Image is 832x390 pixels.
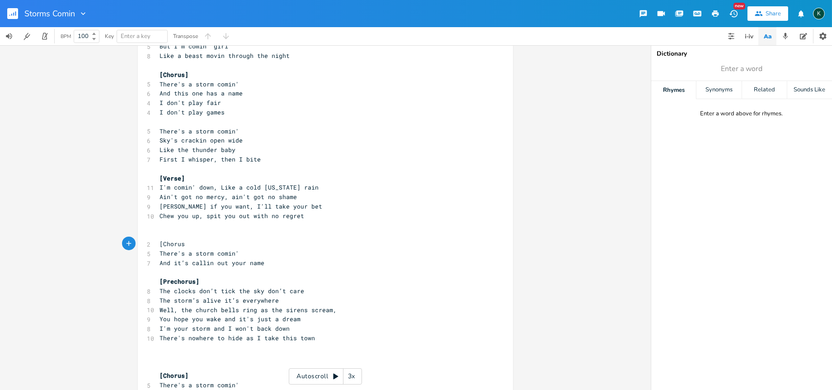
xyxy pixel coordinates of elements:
[160,71,188,79] span: [Chorus]
[700,110,783,118] div: Enter a word above for rhymes.
[289,368,362,385] div: Autoscroll
[160,259,264,267] span: And it’s callin out your name
[160,306,337,314] span: Well, the church bells ring as the sirens scream,
[160,42,228,50] span: But I'm comin' girl
[160,127,239,135] span: There's a storm comin'
[721,64,762,74] span: Enter a word
[160,108,225,116] span: I don't play games
[813,3,825,24] button: K
[61,34,71,39] div: BPM
[105,33,114,39] div: Key
[651,81,696,99] div: Rhymes
[160,212,304,220] span: Chew you up, spit you out with no regret
[733,3,745,10] div: New
[696,81,741,99] div: Synonyms
[160,146,235,154] span: Like the thunder baby
[160,136,243,144] span: Sky's crackin open wide
[657,51,827,57] div: Dictionary
[160,183,319,191] span: I'm comin' down, Like a cold [US_STATE] rain
[160,324,290,333] span: I'm your storm and I won't back down
[813,8,825,19] div: Koval
[160,315,301,323] span: You hope you wake and it's just a dream
[160,174,185,182] span: [Verse]
[160,99,221,107] span: I don't play fair
[160,249,239,257] span: There's a storm comin'
[724,5,743,22] button: New
[24,10,75,18] span: Storms Comin
[160,381,239,389] span: There's a storm comin'
[343,368,360,385] div: 3x
[160,371,188,380] span: [Chorus]
[742,81,787,99] div: Related
[766,10,781,18] div: Share
[160,334,315,342] span: There's nowhere to hide as I take this town
[160,287,304,295] span: The clocks don’t tick the sky don’t care
[160,52,290,60] span: Like a beast movin through the night
[160,277,199,285] span: [Prechorus]
[160,240,185,248] span: [Chorus
[160,89,243,97] span: And this one has a name
[787,81,832,99] div: Sounds Like
[160,296,279,304] span: The storm’s alive it’s everywhere
[160,193,297,201] span: Ain't got no mercy, ain't got no shame
[160,155,261,163] span: First I whisper, then I bite
[173,33,198,39] div: Transpose
[160,80,239,88] span: There's a storm comin'
[747,6,788,21] button: Share
[160,202,322,210] span: [PERSON_NAME] if you want, I'll take your bet
[121,32,150,40] span: Enter a key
